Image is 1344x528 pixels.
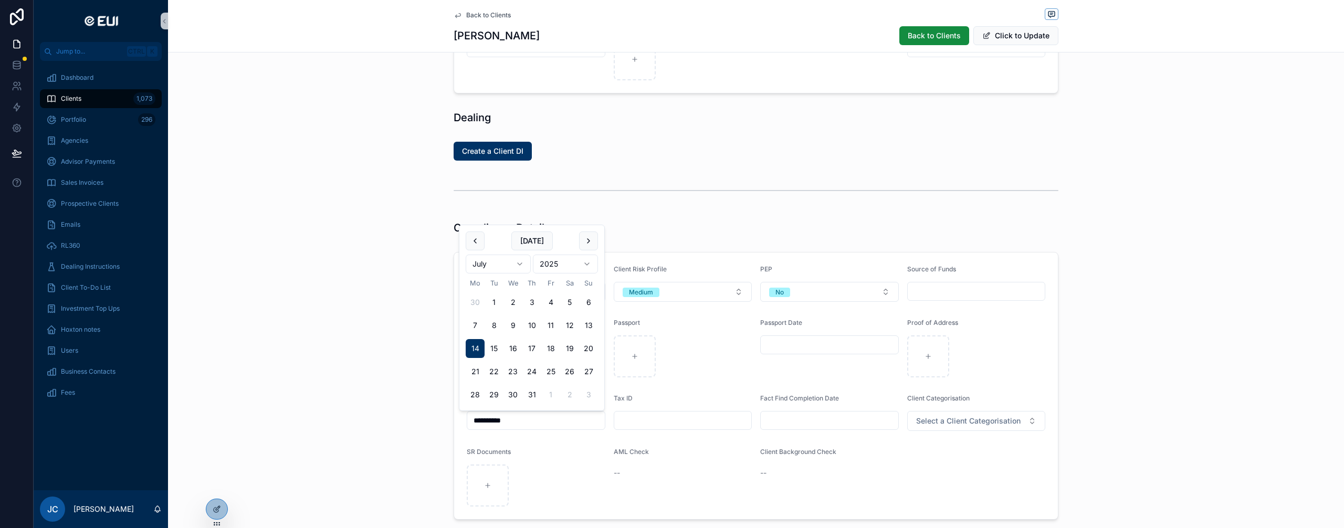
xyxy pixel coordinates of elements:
[485,385,503,404] button: Tuesday, 29 July 2025
[503,385,522,404] button: Wednesday, 30 July 2025
[916,416,1021,426] span: Select a Client Categorisation
[61,220,80,229] span: Emails
[73,504,134,514] p: [PERSON_NAME]
[454,110,491,125] h1: Dealing
[503,278,522,289] th: Wednesday
[522,339,541,358] button: Thursday, 17 July 2025
[61,262,120,271] span: Dealing Instructions
[908,30,961,41] span: Back to Clients
[760,448,836,456] span: Client Background Check
[454,142,532,161] button: Create a Client DI
[579,278,598,289] th: Sunday
[485,316,503,335] button: Tuesday, 8 July 2025
[541,316,560,335] button: Friday, 11 July 2025
[454,28,540,43] h1: [PERSON_NAME]
[511,231,553,250] button: [DATE]
[61,367,115,376] span: Business Contacts
[466,278,485,289] th: Monday
[775,288,784,297] div: No
[503,362,522,381] button: Wednesday, 23 July 2025
[40,383,162,402] a: Fees
[907,411,1046,431] button: Select Button
[541,339,560,358] button: Friday, 18 July 2025
[466,11,511,19] span: Back to Clients
[579,339,598,358] button: Sunday, 20 July 2025
[40,42,162,61] button: Jump to...CtrlK
[760,468,766,478] span: --
[541,385,560,404] button: Friday, 1 August 2025
[503,293,522,312] button: Wednesday, 2 July 2025
[485,278,503,289] th: Tuesday
[61,304,120,313] span: Investment Top Ups
[907,319,958,326] span: Proof of Address
[467,448,511,456] span: SR Documents
[579,316,598,335] button: Sunday, 13 July 2025
[522,316,541,335] button: Thursday, 10 July 2025
[485,339,503,358] button: Tuesday, 15 July 2025
[40,362,162,381] a: Business Contacts
[560,385,579,404] button: Saturday, 2 August 2025
[61,388,75,397] span: Fees
[40,341,162,360] a: Users
[760,319,802,326] span: Passport Date
[522,362,541,381] button: Thursday, 24 July 2025
[80,13,121,29] img: App logo
[579,385,598,404] button: Sunday, 3 August 2025
[579,293,598,312] button: Sunday, 6 July 2025
[973,26,1058,45] button: Click to Update
[40,110,162,129] a: Portfolio296
[40,257,162,276] a: Dealing Instructions
[541,293,560,312] button: Friday, 4 July 2025
[614,468,620,478] span: --
[560,339,579,358] button: Saturday, 19 July 2025
[560,293,579,312] button: Saturday, 5 July 2025
[907,394,970,402] span: Client Categorisation
[61,157,115,166] span: Advisor Payments
[61,283,111,292] span: Client To-Do List
[485,362,503,381] button: Tuesday, 22 July 2025
[462,146,523,156] span: Create a Client DI
[61,94,81,103] span: Clients
[485,293,503,312] button: Tuesday, 1 July 2025
[40,68,162,87] a: Dashboard
[34,61,168,416] div: scrollable content
[40,320,162,339] a: Hoxton notes
[560,362,579,381] button: Saturday, 26 July 2025
[61,199,119,208] span: Prospective Clients
[133,92,155,105] div: 1,073
[466,293,485,312] button: Monday, 30 June 2025
[138,113,155,126] div: 296
[899,26,969,45] button: Back to Clients
[454,220,550,235] h1: Compliance Details
[541,362,560,381] button: Friday, 25 July 2025
[40,299,162,318] a: Investment Top Ups
[503,339,522,358] button: Wednesday, 16 July 2025
[127,46,146,57] span: Ctrl
[47,503,58,515] span: JC
[40,131,162,150] a: Agencies
[614,265,667,273] span: Client Risk Profile
[522,293,541,312] button: Thursday, 3 July 2025
[454,11,511,19] a: Back to Clients
[614,448,649,456] span: AML Check
[503,316,522,335] button: Wednesday, 9 July 2025
[61,136,88,145] span: Agencies
[61,73,93,82] span: Dashboard
[760,394,839,402] span: Fact Find Completion Date
[40,152,162,171] a: Advisor Payments
[614,282,752,302] button: Select Button
[466,316,485,335] button: Monday, 7 July 2025
[40,194,162,213] a: Prospective Clients
[466,385,485,404] button: Monday, 28 July 2025
[522,385,541,404] button: Thursday, 31 July 2025
[522,278,541,289] th: Thursday
[760,282,899,302] button: Select Button
[40,89,162,108] a: Clients1,073
[560,316,579,335] button: Saturday, 12 July 2025
[61,325,100,334] span: Hoxton notes
[56,47,123,56] span: Jump to...
[629,288,653,297] div: Medium
[560,278,579,289] th: Saturday
[40,236,162,255] a: RL360
[61,241,80,250] span: RL360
